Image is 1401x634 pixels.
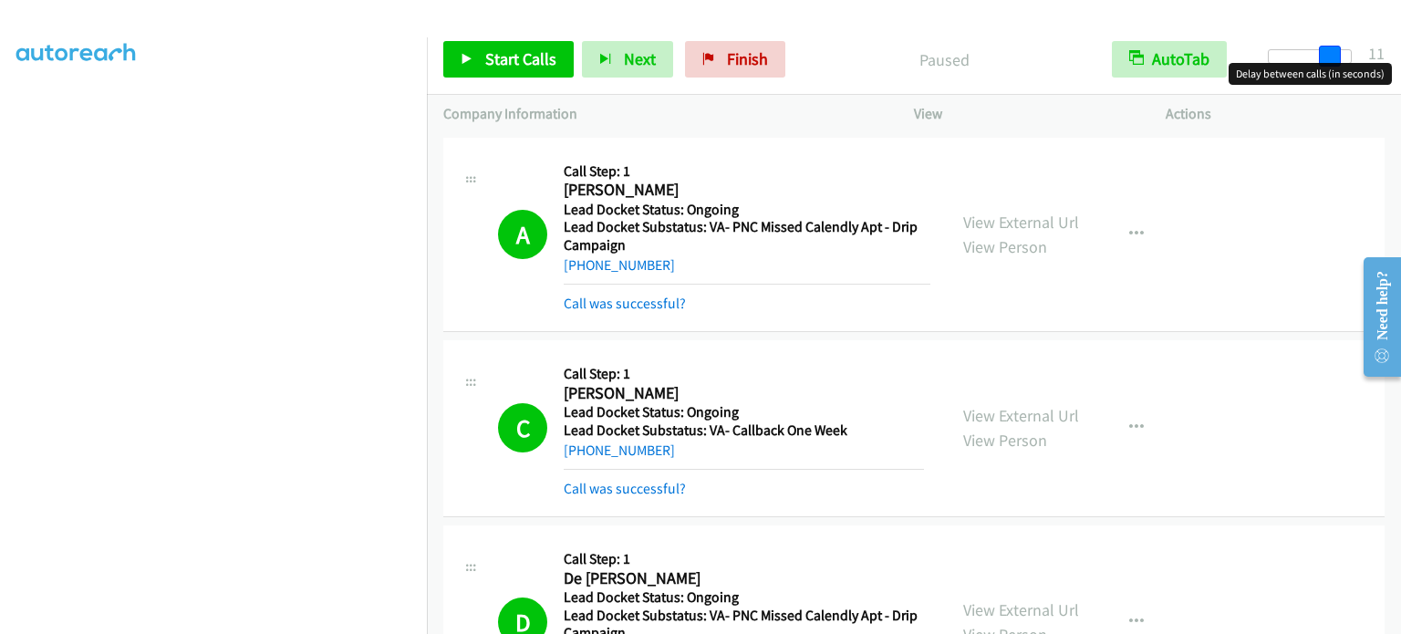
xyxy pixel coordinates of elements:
[564,201,930,219] h5: Lead Docket Status: Ongoing
[963,430,1047,451] a: View Person
[582,41,673,78] button: Next
[685,41,785,78] a: Finish
[963,599,1079,620] a: View External Url
[963,405,1079,426] a: View External Url
[564,383,924,404] h2: [PERSON_NAME]
[624,48,656,69] span: Next
[963,236,1047,257] a: View Person
[564,162,930,181] h5: Call Step: 1
[564,218,930,254] h5: Lead Docket Substatus: VA- PNC Missed Calendly Apt - Drip Campaign
[1112,41,1227,78] button: AutoTab
[564,480,686,497] a: Call was successful?
[443,103,881,125] p: Company Information
[727,48,768,69] span: Finish
[963,212,1079,233] a: View External Url
[564,421,924,440] h5: Lead Docket Substatus: VA- Callback One Week
[914,103,1133,125] p: View
[564,588,930,607] h5: Lead Docket Status: Ongoing
[564,550,930,568] h5: Call Step: 1
[1349,244,1401,390] iframe: Resource Center
[810,47,1079,72] p: Paused
[1368,41,1385,66] div: 11
[1166,103,1385,125] p: Actions
[564,256,675,274] a: [PHONE_NUMBER]
[564,180,924,201] h2: [PERSON_NAME]
[1229,63,1392,85] div: Delay between calls (in seconds)
[443,41,574,78] a: Start Calls
[485,48,556,69] span: Start Calls
[498,403,547,452] h1: C
[564,295,686,312] a: Call was successful?
[564,403,924,421] h5: Lead Docket Status: Ongoing
[564,365,924,383] h5: Call Step: 1
[564,568,924,589] h2: De [PERSON_NAME]
[498,210,547,259] h1: A
[564,442,675,459] a: [PHONE_NUMBER]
